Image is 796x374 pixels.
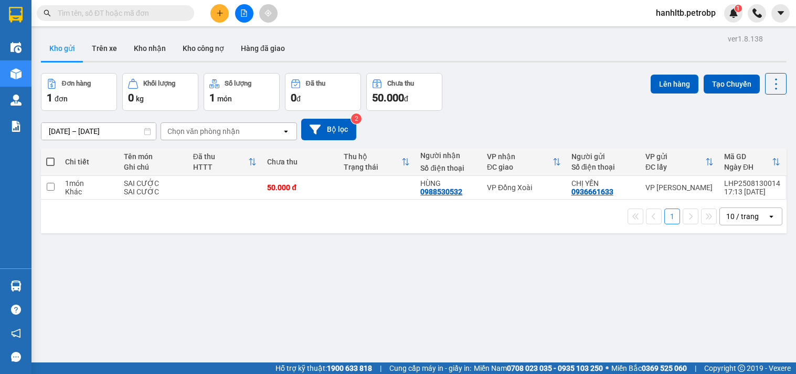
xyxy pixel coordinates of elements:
div: Mã GD [724,152,772,161]
button: Bộ lọc [301,119,356,140]
span: đ [404,95,408,103]
div: VP [PERSON_NAME] [645,183,714,192]
div: Số điện thoại [571,163,635,171]
span: file-add [240,9,248,17]
span: 1 [209,91,215,104]
span: Cung cấp máy in - giấy in: [389,362,471,374]
span: 50.000 [372,91,404,104]
button: Kho gửi [41,36,83,61]
div: Thu hộ [344,152,401,161]
input: Select a date range. [41,123,156,140]
button: Kho nhận [125,36,174,61]
span: notification [11,328,21,338]
div: 17:13 [DATE] [724,188,780,196]
span: message [11,352,21,362]
th: Toggle SortBy [188,148,262,176]
button: aim [259,4,278,23]
th: Toggle SortBy [338,148,415,176]
span: aim [264,9,272,17]
strong: 0369 525 060 [642,364,687,372]
div: Đã thu [193,152,248,161]
div: Số điện thoại [420,164,476,172]
div: 0936661633 [571,188,613,196]
strong: 0708 023 035 - 0935 103 250 [507,364,603,372]
div: Người nhận [420,151,476,160]
button: Đơn hàng1đơn [41,73,117,111]
img: warehouse-icon [10,68,22,79]
span: | [695,362,696,374]
button: Kho công nợ [174,36,232,61]
button: plus [210,4,229,23]
div: Khối lượng [143,80,175,87]
div: ĐC lấy [645,163,705,171]
button: Tạo Chuyến [704,75,760,93]
input: Tìm tên, số ĐT hoặc mã đơn [58,7,182,19]
span: 0 [128,91,134,104]
span: question-circle [11,305,21,315]
th: Toggle SortBy [482,148,566,176]
span: copyright [738,365,745,372]
div: VP gửi [645,152,705,161]
button: Hàng đã giao [232,36,293,61]
span: ⚪️ [606,366,609,370]
svg: open [767,212,776,221]
div: Ngày ĐH [724,163,772,171]
button: caret-down [771,4,790,23]
th: Toggle SortBy [719,148,786,176]
img: phone-icon [752,8,762,18]
span: hanhltb.petrobp [648,6,724,19]
span: đơn [55,95,68,103]
span: món [217,95,232,103]
div: Đơn hàng [62,80,91,87]
div: 0988530532 [420,188,462,196]
img: icon-new-feature [729,8,738,18]
img: logo-vxr [9,7,23,23]
div: LHP2508130014 [724,179,780,188]
div: Đã thu [306,80,325,87]
div: ĐC giao [487,163,553,171]
svg: open [282,127,290,136]
span: 0 [291,91,296,104]
button: Đã thu0đ [285,73,361,111]
img: solution-icon [10,121,22,132]
button: Khối lượng0kg [122,73,198,111]
div: ver 1.8.138 [728,33,763,45]
button: 1 [664,209,680,224]
div: Khác [65,188,113,196]
div: Chi tiết [65,158,113,166]
div: VP nhận [487,152,553,161]
div: 50.000 đ [267,183,333,192]
div: 10 / trang [726,211,759,222]
div: SAI CƯỚC [124,188,183,196]
span: search [44,9,51,17]
button: Trên xe [83,36,125,61]
span: 1 [47,91,52,104]
div: Ghi chú [124,163,183,171]
div: 1 món [65,179,113,188]
strong: 1900 633 818 [327,364,372,372]
div: Số lượng [225,80,251,87]
div: HTTT [193,163,248,171]
img: warehouse-icon [10,42,22,53]
div: HÙNG [420,179,476,188]
div: Người gửi [571,152,635,161]
span: Hỗ trợ kỹ thuật: [275,362,372,374]
div: SAI CƯỚC [124,179,183,188]
sup: 1 [735,5,742,12]
span: caret-down [776,8,786,18]
div: Chọn văn phòng nhận [167,126,240,137]
div: Chưa thu [267,158,333,166]
span: Miền Bắc [611,362,687,374]
button: Lên hàng [651,75,698,93]
span: kg [136,95,144,103]
button: file-add [235,4,253,23]
th: Toggle SortBy [640,148,719,176]
img: warehouse-icon [10,95,22,106]
button: Chưa thu50.000đ [366,73,442,111]
span: Miền Nam [474,362,603,374]
sup: 2 [351,113,362,124]
div: Chưa thu [387,80,414,87]
button: Số lượng1món [204,73,280,111]
span: 1 [736,5,740,12]
span: plus [216,9,224,17]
